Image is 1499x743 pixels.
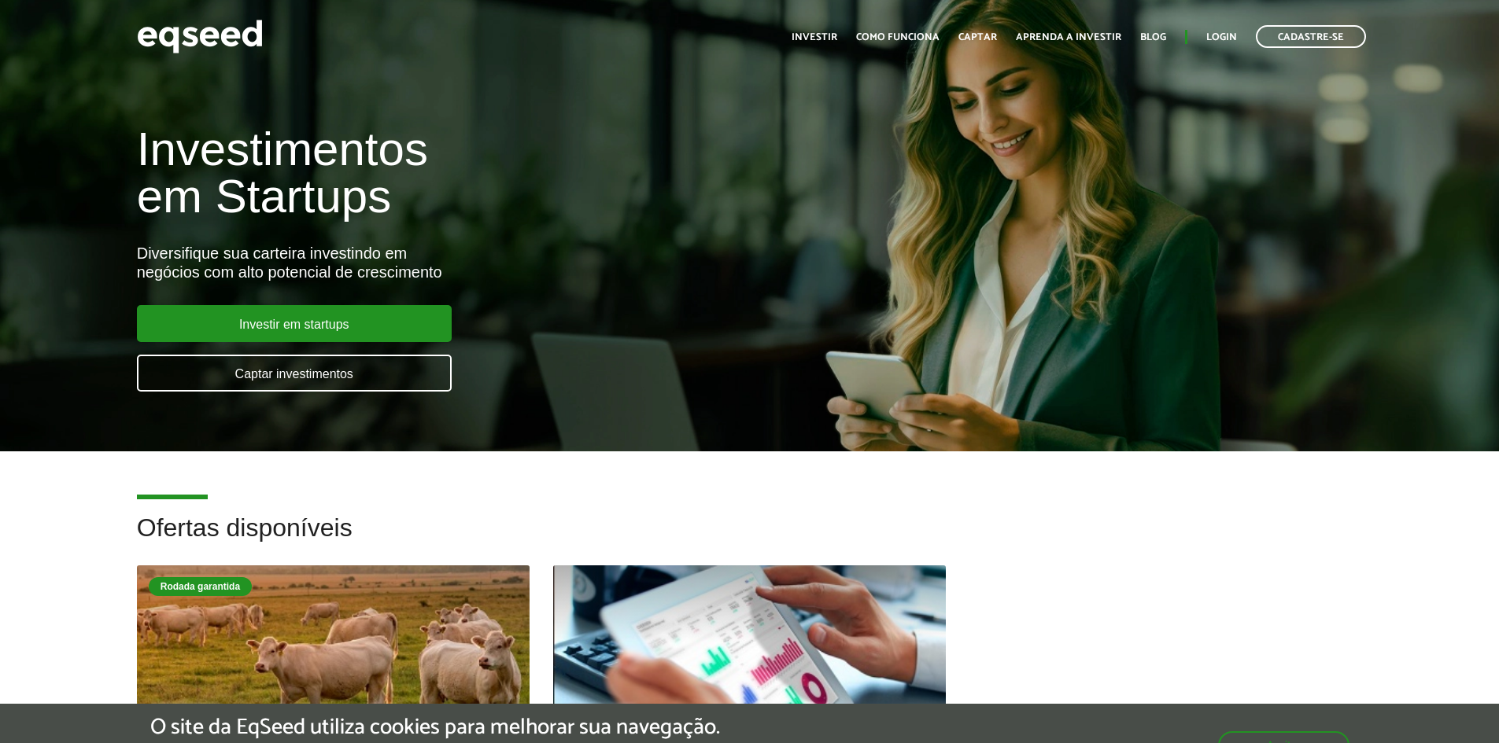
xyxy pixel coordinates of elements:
a: Investir [792,32,837,42]
a: Login [1206,32,1237,42]
a: Como funciona [856,32,940,42]
h1: Investimentos em Startups [137,126,863,220]
a: Cadastre-se [1256,25,1366,48]
a: Investir em startups [137,305,452,342]
a: Blog [1140,32,1166,42]
a: Captar [958,32,997,42]
a: Captar investimentos [137,355,452,392]
div: Rodada garantida [149,577,252,596]
h5: O site da EqSeed utiliza cookies para melhorar sua navegação. [150,715,720,740]
a: Aprenda a investir [1016,32,1121,42]
div: Diversifique sua carteira investindo em negócios com alto potencial de crescimento [137,244,863,281]
h2: Ofertas disponíveis [137,514,1363,565]
img: EqSeed [137,16,263,57]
